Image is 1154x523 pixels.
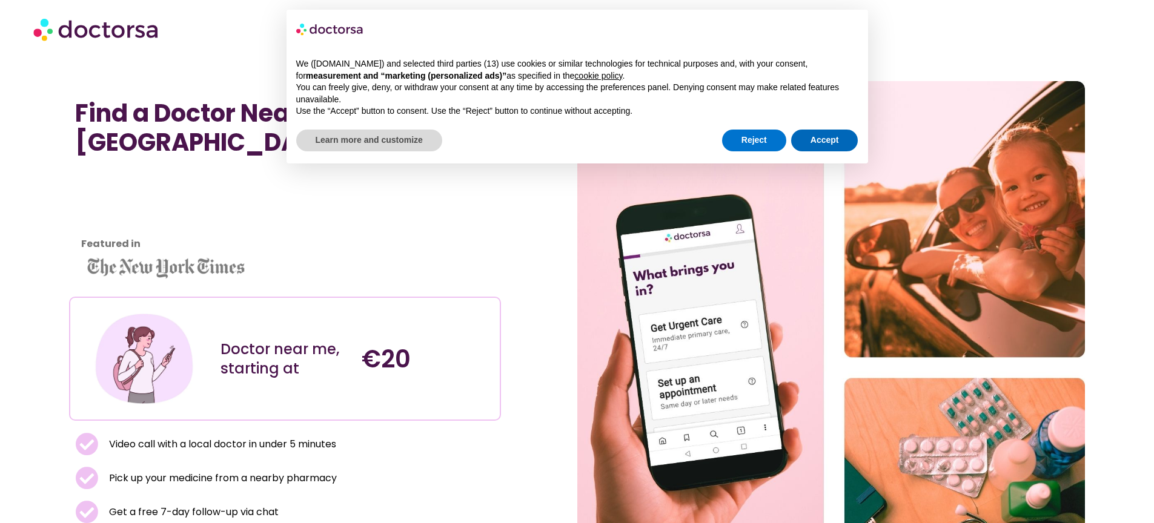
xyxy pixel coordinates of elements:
[296,82,858,105] p: You can freely give, deny, or withdraw your consent at any time by accessing the preferences pane...
[93,307,196,410] img: Illustration depicting a young woman in a casual outfit, engaged with her smartphone. She has a p...
[362,344,491,373] h4: €20
[306,71,506,81] strong: measurement and “marketing (personalized ads)”
[221,340,350,378] div: Doctor near me, starting at
[106,504,279,521] span: Get a free 7-day follow-up via chat
[75,99,494,157] h1: Find a Doctor Near Me in [GEOGRAPHIC_DATA]
[296,105,858,117] p: Use the “Accept” button to consent. Use the “Reject” button to continue without accepting.
[75,169,184,260] iframe: Customer reviews powered by Trustpilot
[106,436,336,453] span: Video call with a local doctor in under 5 minutes
[296,130,442,151] button: Learn more and customize
[296,58,858,82] p: We ([DOMAIN_NAME]) and selected third parties (13) use cookies or similar technologies for techni...
[722,130,786,151] button: Reject
[81,237,141,251] strong: Featured in
[106,470,337,487] span: Pick up your medicine from a nearby pharmacy
[574,71,622,81] a: cookie policy
[296,19,364,39] img: logo
[791,130,858,151] button: Accept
